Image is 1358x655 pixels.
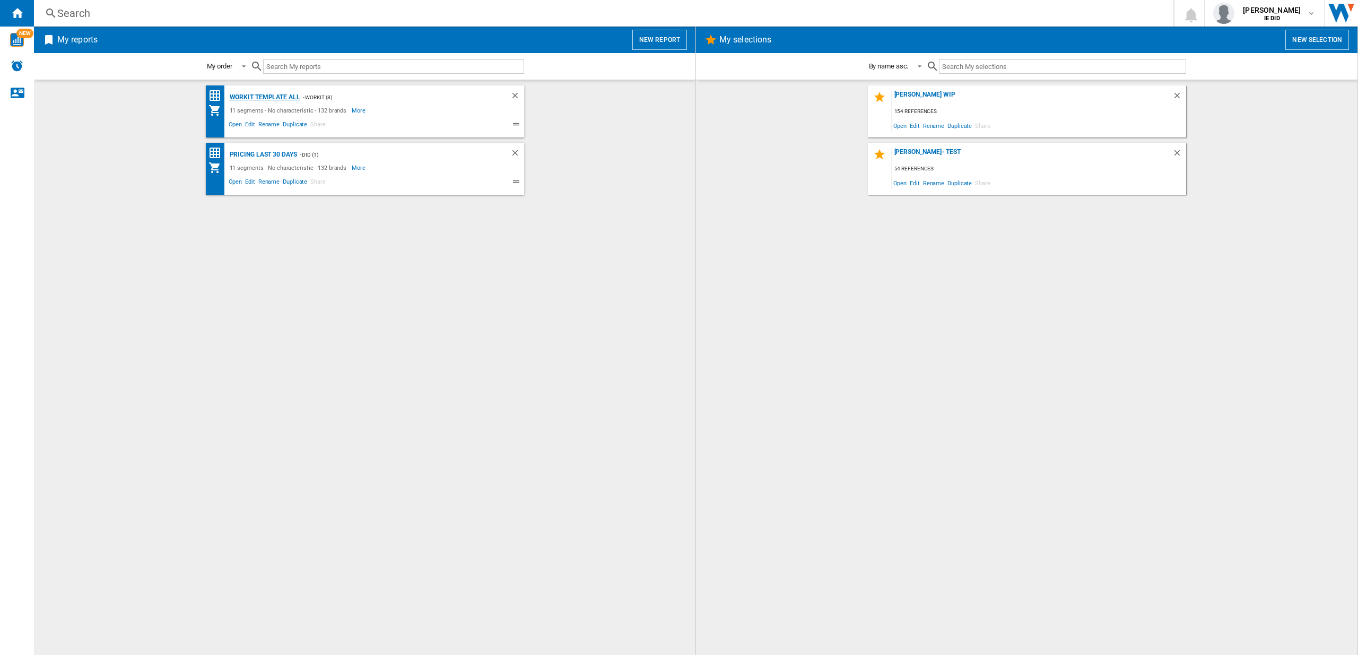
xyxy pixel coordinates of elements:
span: Edit [243,177,257,189]
div: 11 segments - No characteristic - 132 brands [227,104,352,117]
span: Open [227,177,244,189]
span: Duplicate [281,119,309,132]
span: Edit [908,118,921,133]
span: Edit [243,119,257,132]
div: Workit Template All [227,91,300,104]
span: Rename [921,176,946,190]
span: Rename [257,177,281,189]
div: - Workit (8) [300,91,489,104]
span: NEW [16,29,33,38]
input: Search My selections [939,59,1186,74]
span: Rename [257,119,281,132]
h2: My reports [55,30,100,50]
div: Delete [1172,148,1186,162]
span: More [352,104,367,117]
div: Delete [1172,91,1186,105]
div: Pricing Last 30 days [227,148,297,161]
div: My Assortment [208,104,227,117]
div: 154 references [892,105,1186,118]
span: Open [227,119,244,132]
div: 54 references [892,162,1186,176]
div: My order [207,62,232,70]
div: By name asc. [869,62,909,70]
span: Duplicate [946,118,973,133]
div: [PERSON_NAME]- Test [892,148,1172,162]
span: Duplicate [946,176,973,190]
h2: My selections [717,30,773,50]
img: profile.jpg [1213,3,1234,24]
span: Share [309,119,327,132]
span: Share [973,176,992,190]
div: Delete [510,91,524,104]
div: Delete [510,148,524,161]
span: [PERSON_NAME] [1243,5,1301,15]
span: Duplicate [281,177,309,189]
img: wise-card.svg [10,33,24,47]
span: Share [309,177,327,189]
button: New selection [1285,30,1349,50]
div: Price Matrix [208,146,227,160]
div: My Assortment [208,161,227,174]
span: Rename [921,118,946,133]
div: Price Matrix [208,89,227,102]
img: alerts-logo.svg [11,59,23,72]
div: [PERSON_NAME] WIP [892,91,1172,105]
div: - DID (1) [297,148,489,161]
div: 11 segments - No characteristic - 132 brands [227,161,352,174]
input: Search My reports [263,59,524,74]
button: New report [632,30,687,50]
span: Edit [908,176,921,190]
span: More [352,161,367,174]
b: IE DID [1264,15,1280,22]
span: Share [973,118,992,133]
span: Open [892,176,909,190]
div: Search [57,6,1146,21]
span: Open [892,118,909,133]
